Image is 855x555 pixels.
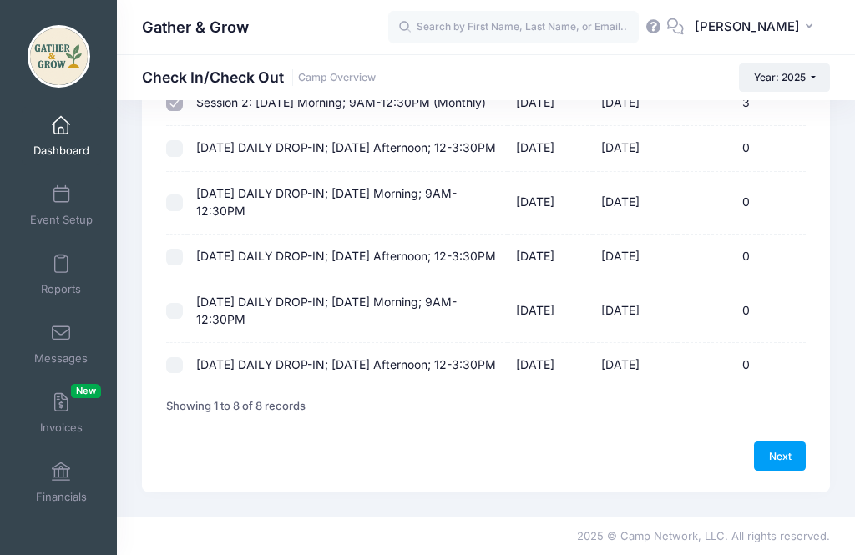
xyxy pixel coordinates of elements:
a: Camp Overview [298,72,376,84]
td: [DATE] DAILY DROP-IN; [DATE] Afternoon; 12-3:30PM [188,126,508,171]
td: [DATE] [508,172,593,235]
span: Messages [34,351,88,366]
h1: Check In/Check Out [142,68,376,86]
img: Gather & Grow [28,25,90,88]
td: [DATE] [508,81,593,126]
span: New [71,384,101,398]
td: Session 2: [DATE] Morning; 9AM-12:30PM (Monthly) [188,81,508,126]
td: [DATE] [508,280,593,343]
a: InvoicesNew [22,384,101,442]
span: Year: 2025 [754,71,806,83]
input: Search by First Name, Last Name, or Email... [388,11,639,44]
span: Invoices [40,421,83,435]
a: Event Setup [22,176,101,235]
span: Event Setup [30,213,93,227]
td: 0 [678,126,806,171]
a: Dashboard [22,107,101,165]
td: [DATE] [593,235,678,280]
a: Next [754,441,806,470]
td: [DATE] DAILY DROP-IN; [DATE] Morning; 9AM-12:30PM [188,280,508,343]
button: [PERSON_NAME] [684,8,830,47]
a: Financials [22,453,101,512]
td: 0 [678,172,806,235]
td: [DATE] DAILY DROP-IN; [DATE] Afternoon; 12-3:30PM [188,343,508,387]
td: [DATE] [593,81,678,126]
span: Dashboard [33,144,89,158]
span: 2025 © Camp Network, LLC. All rights reserved. [577,529,830,542]
span: [PERSON_NAME] [695,18,800,36]
td: 0 [678,280,806,343]
td: [DATE] [593,172,678,235]
td: [DATE] [593,126,678,171]
td: [DATE] [593,343,678,387]
td: [DATE] [508,343,593,387]
td: [DATE] DAILY DROP-IN; [DATE] Afternoon; 12-3:30PM [188,235,508,280]
td: [DATE] DAILY DROP-IN; [DATE] Morning; 9AM-12:30PM [188,172,508,235]
h1: Gather & Grow [142,8,249,47]
td: 0 [678,235,806,280]
div: Showing 1 to 8 of 8 records [166,387,306,426]
span: Reports [41,282,81,296]
td: 0 [678,343,806,387]
td: 3 [678,81,806,126]
button: Year: 2025 [739,63,830,92]
td: [DATE] [508,235,593,280]
td: [DATE] [593,280,678,343]
td: [DATE] [508,126,593,171]
a: Messages [22,315,101,373]
span: Financials [36,490,87,504]
a: Reports [22,245,101,304]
